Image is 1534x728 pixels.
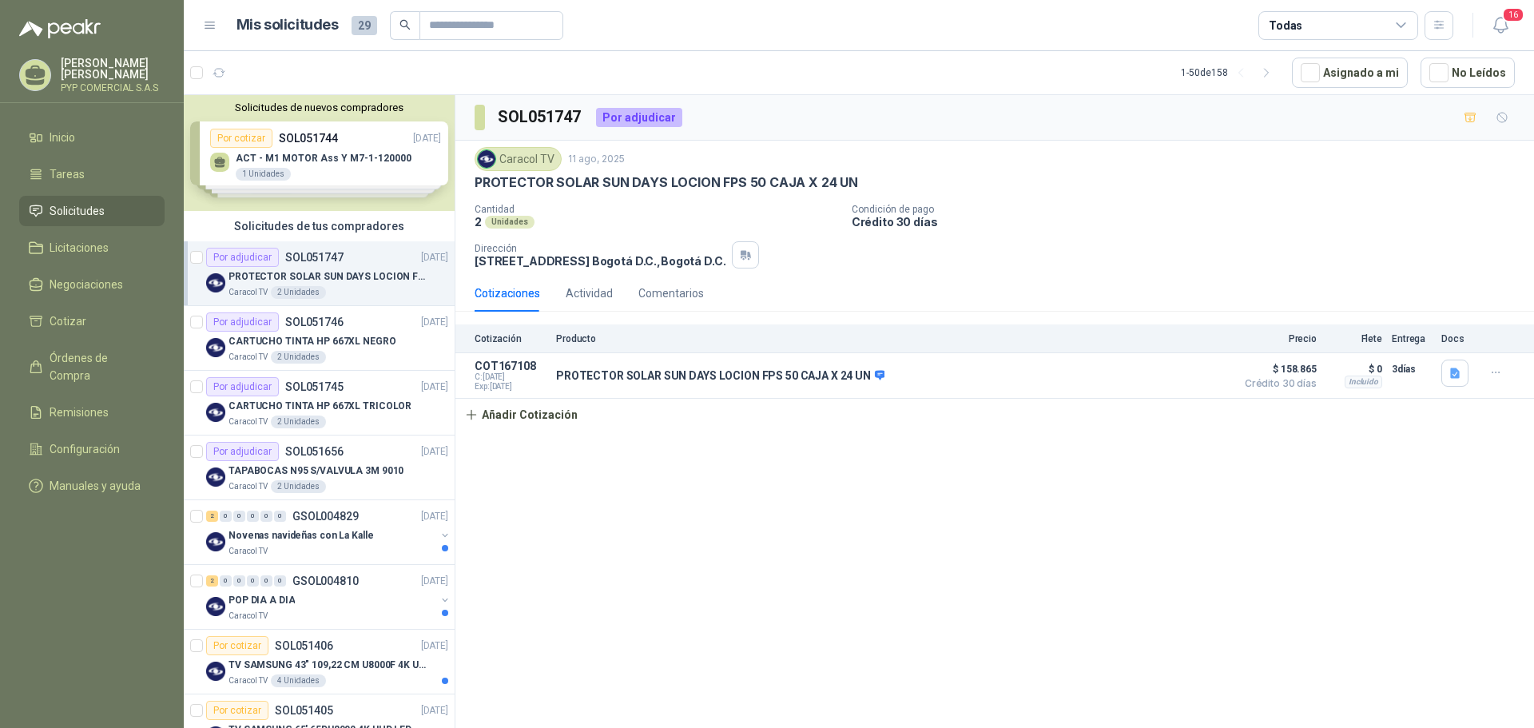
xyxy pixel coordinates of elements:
[229,658,427,673] p: TV SAMSUNG 43" 109,22 CM U8000F 4K UHD
[292,575,359,587] p: GSOL004810
[206,248,279,267] div: Por adjudicar
[1502,7,1524,22] span: 16
[206,377,279,396] div: Por adjudicar
[568,152,625,167] p: 11 ago, 2025
[184,306,455,371] a: Por adjudicarSOL051746[DATE] Company LogoCARTUCHO TINTA HP 667XL NEGROCaracol TV2 Unidades
[184,371,455,436] a: Por adjudicarSOL051745[DATE] Company LogoCARTUCHO TINTA HP 667XL TRICOLORCaracol TV2 Unidades
[1237,360,1317,379] span: $ 158.865
[184,630,455,694] a: Por cotizarSOL051406[DATE] Company LogoTV SAMSUNG 43" 109,22 CM U8000F 4K UHDCaracol TV4 Unidades
[475,284,540,302] div: Cotizaciones
[1392,333,1432,344] p: Entrega
[1345,376,1382,388] div: Incluido
[292,511,359,522] p: GSOL004829
[206,701,268,720] div: Por cotizar
[50,129,75,146] span: Inicio
[556,333,1227,344] p: Producto
[247,511,259,522] div: 0
[229,480,268,493] p: Caracol TV
[285,446,344,457] p: SOL051656
[206,571,451,623] a: 2 0 0 0 0 0 GSOL004810[DATE] Company LogoPOP DIA A DIACaracol TV
[229,334,396,349] p: CARTUCHO TINTA HP 667XL NEGRO
[475,204,839,215] p: Cantidad
[566,284,613,302] div: Actividad
[498,105,583,129] h3: SOL051747
[229,463,403,479] p: TAPABOCAS N95 S/VALVULA 3M 9010
[1237,333,1317,344] p: Precio
[206,338,225,357] img: Company Logo
[399,19,411,30] span: search
[19,471,165,501] a: Manuales y ayuda
[220,511,232,522] div: 0
[229,269,427,284] p: PROTECTOR SOLAR SUN DAYS LOCION FPS 50 CAJA X 24 UN
[229,545,268,558] p: Caracol TV
[455,399,586,431] button: Añadir Cotización
[19,159,165,189] a: Tareas
[50,165,85,183] span: Tareas
[475,174,858,191] p: PROTECTOR SOLAR SUN DAYS LOCION FPS 50 CAJA X 24 UN
[236,14,339,37] h1: Mis solicitudes
[285,381,344,392] p: SOL051745
[19,196,165,226] a: Solicitudes
[233,511,245,522] div: 0
[275,640,333,651] p: SOL051406
[1421,58,1515,88] button: No Leídos
[19,19,101,38] img: Logo peakr
[206,575,218,587] div: 2
[206,636,268,655] div: Por cotizar
[206,597,225,616] img: Company Logo
[421,703,448,718] p: [DATE]
[475,243,725,254] p: Dirección
[50,202,105,220] span: Solicitudes
[475,360,546,372] p: COT167108
[190,101,448,113] button: Solicitudes de nuevos compradores
[475,382,546,392] span: Exp: [DATE]
[1269,17,1302,34] div: Todas
[475,254,725,268] p: [STREET_ADDRESS] Bogotá D.C. , Bogotá D.C.
[61,58,165,80] p: [PERSON_NAME] [PERSON_NAME]
[1292,58,1408,88] button: Asignado a mi
[184,241,455,306] a: Por adjudicarSOL051747[DATE] Company LogoPROTECTOR SOLAR SUN DAYS LOCION FPS 50 CAJA X 24 UNCarac...
[50,477,141,495] span: Manuales y ayuda
[247,575,259,587] div: 0
[1441,333,1473,344] p: Docs
[1326,360,1382,379] p: $ 0
[229,528,373,543] p: Novenas navideñas con La Kalle
[184,95,455,211] div: Solicitudes de nuevos compradoresPor cotizarSOL051744[DATE] ACT - M1 MOTOR Ass Y M7-1-1200001 Uni...
[275,705,333,716] p: SOL051405
[19,343,165,391] a: Órdenes de Compra
[271,674,326,687] div: 4 Unidades
[271,351,326,364] div: 2 Unidades
[19,233,165,263] a: Licitaciones
[556,369,884,384] p: PROTECTOR SOLAR SUN DAYS LOCION FPS 50 CAJA X 24 UN
[1237,379,1317,388] span: Crédito 30 días
[206,662,225,681] img: Company Logo
[206,312,279,332] div: Por adjudicar
[475,147,562,171] div: Caracol TV
[184,436,455,500] a: Por adjudicarSOL051656[DATE] Company LogoTAPABOCAS N95 S/VALVULA 3M 9010Caracol TV2 Unidades
[638,284,704,302] div: Comentarios
[274,511,286,522] div: 0
[1326,333,1382,344] p: Flete
[61,83,165,93] p: PYP COMERCIAL S.A.S
[1486,11,1515,40] button: 16
[233,575,245,587] div: 0
[19,397,165,428] a: Remisiones
[206,273,225,292] img: Company Logo
[421,444,448,459] p: [DATE]
[229,351,268,364] p: Caracol TV
[19,269,165,300] a: Negociaciones
[50,312,86,330] span: Cotizar
[285,316,344,328] p: SOL051746
[352,16,377,35] span: 29
[421,250,448,265] p: [DATE]
[285,252,344,263] p: SOL051747
[19,434,165,464] a: Configuración
[206,403,225,422] img: Company Logo
[478,150,495,168] img: Company Logo
[1181,60,1279,86] div: 1 - 50 de 158
[421,380,448,395] p: [DATE]
[475,372,546,382] span: C: [DATE]
[50,349,149,384] span: Órdenes de Compra
[206,511,218,522] div: 2
[50,276,123,293] span: Negociaciones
